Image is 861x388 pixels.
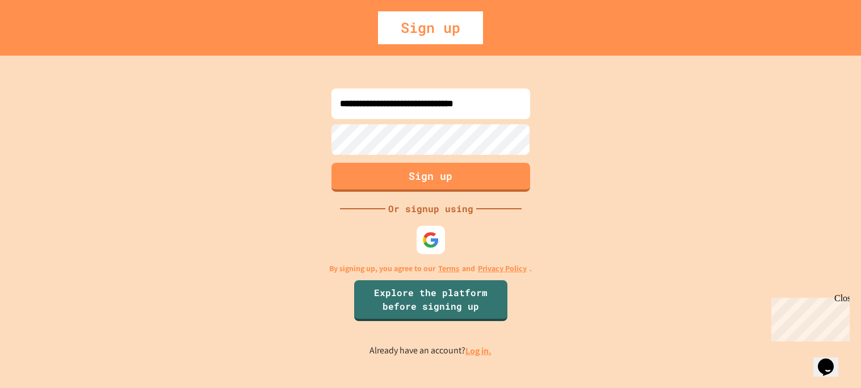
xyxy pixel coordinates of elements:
[331,163,530,192] button: Sign up
[422,231,439,248] img: google-icon.svg
[354,280,507,321] a: Explore the platform before signing up
[438,263,459,275] a: Terms
[478,263,527,275] a: Privacy Policy
[767,293,850,341] iframe: chat widget
[378,11,483,44] div: Sign up
[329,263,532,275] p: By signing up, you agree to our and .
[5,5,78,72] div: Chat with us now!Close
[385,202,476,216] div: Or signup using
[813,343,850,377] iframe: chat widget
[369,344,492,358] p: Already have an account?
[465,345,492,357] a: Log in.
